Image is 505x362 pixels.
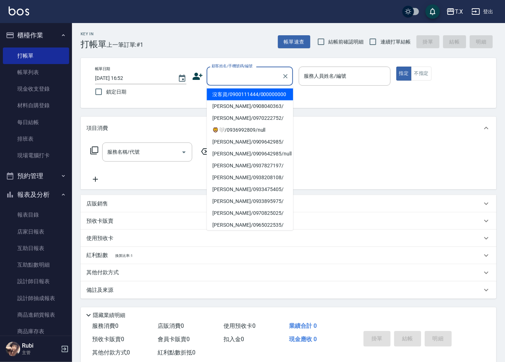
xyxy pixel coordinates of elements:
a: 每日結帳 [3,114,69,131]
button: 預約管理 [3,167,69,185]
span: 服務消費 0 [92,322,118,329]
a: 打帳單 [3,47,69,64]
button: Choose date, selected date is 2025-09-15 [173,70,191,87]
button: save [425,4,440,19]
div: 紅利點數換算比率: 1 [81,247,496,264]
a: 帳單列表 [3,64,69,81]
a: 排班表 [3,131,69,147]
span: 會員卡販賣 0 [158,336,190,343]
li: [PERSON_NAME]/0909642985/ [207,136,293,148]
p: 店販銷售 [86,200,108,208]
div: 預收卡販賣 [81,212,496,230]
a: 設計師抽成報表 [3,290,69,307]
li: [PERSON_NAME]/0933895975/ [207,195,293,207]
p: 隱藏業績明細 [93,312,125,319]
p: 預收卡販賣 [86,217,113,225]
button: 登出 [469,5,496,18]
span: 鎖定日期 [106,88,126,96]
li: [PERSON_NAME]/0937827197/ [207,160,293,172]
button: 不指定 [411,67,431,81]
p: 其他付款方式 [86,269,122,277]
a: 互助點數明細 [3,257,69,273]
div: 使用預收卡 [81,230,496,247]
li: [PERSON_NAME]/0970825025/ [207,207,293,219]
p: 備註及來源 [86,286,113,294]
img: Logo [9,6,29,15]
a: 互助日報表 [3,240,69,257]
span: 店販消費 0 [158,322,184,329]
button: Open [178,146,190,158]
button: 報表及分析 [3,185,69,204]
button: 指定 [396,67,412,81]
h3: 打帳單 [81,39,107,49]
span: 扣入金 0 [224,336,244,343]
p: 項目消費 [86,125,108,132]
div: 店販銷售 [81,195,496,212]
a: 商品庫存表 [3,323,69,340]
h5: Rubi [22,342,59,349]
a: 現場電腦打卡 [3,147,69,164]
li: [PERSON_NAME]/0970222752/ [207,112,293,124]
input: YYYY/MM/DD hh:mm [95,72,171,84]
span: 其他付款方式 0 [92,349,130,356]
a: 商品進銷貨報表 [3,307,69,323]
span: 使用預收卡 0 [224,322,256,329]
li: [PERSON_NAME]/0909642985/null [207,148,293,160]
button: 櫃檯作業 [3,26,69,45]
label: 顧客姓名/手機號碼/編號 [212,63,253,69]
span: 業績合計 0 [289,322,317,329]
h2: Key In [81,32,107,36]
li: [PERSON_NAME]/0933475405/ [207,184,293,195]
p: 主管 [22,349,59,356]
p: 使用預收卡 [86,235,113,242]
span: 結帳前確認明細 [329,38,364,46]
p: 紅利點數 [86,252,133,259]
span: 上一筆訂單:#1 [107,40,144,49]
button: 帳單速查 [278,35,310,49]
span: 現金應收 0 [289,336,317,343]
div: 其他付款方式 [81,264,496,281]
label: 帳單日期 [95,66,110,72]
li: [PERSON_NAME]/0965022535/ [207,219,293,231]
span: 換算比率: 1 [115,254,133,258]
li: 沒客資/0900111444/000000000 [207,89,293,100]
li: [PERSON_NAME]/0938208108/ [207,172,293,184]
div: 項目消費 [81,117,496,140]
a: 店家日報表 [3,223,69,240]
span: 預收卡販賣 0 [92,336,124,343]
a: 設計師日報表 [3,273,69,290]
a: 報表目錄 [3,207,69,223]
div: 備註及來源 [81,281,496,299]
div: T.X [455,7,463,16]
a: 材料自購登錄 [3,97,69,114]
li: 🦁️🤍/0936992809/null [207,124,293,136]
button: T.X [443,4,466,19]
a: 現金收支登錄 [3,81,69,97]
button: Clear [280,71,290,81]
span: 連續打單結帳 [380,38,411,46]
img: Person [6,342,20,356]
li: [PERSON_NAME]/0908040363/ [207,100,293,112]
span: 紅利點數折抵 0 [158,349,196,356]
